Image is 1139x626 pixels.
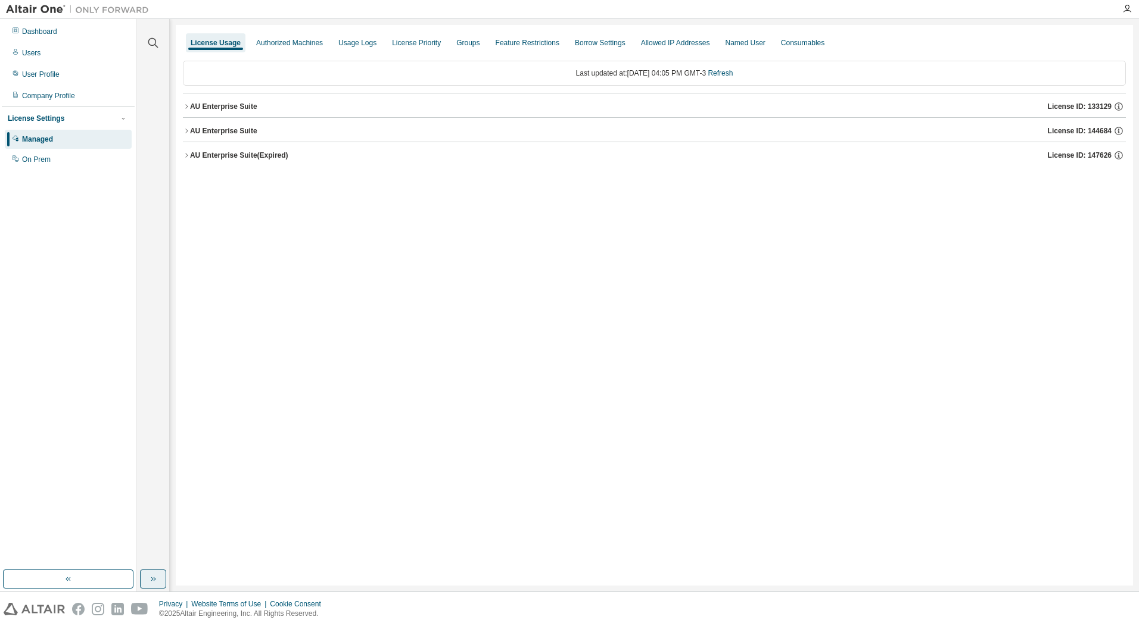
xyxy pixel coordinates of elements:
span: License ID: 144684 [1048,126,1112,136]
div: License Usage [191,38,241,48]
div: Website Terms of Use [191,599,270,609]
div: License Priority [392,38,441,48]
a: Refresh [708,69,733,77]
div: Dashboard [22,27,57,36]
div: Users [22,48,41,58]
button: AU Enterprise SuiteLicense ID: 133129 [183,93,1126,120]
img: altair_logo.svg [4,603,65,615]
div: Borrow Settings [575,38,625,48]
button: AU Enterprise SuiteLicense ID: 144684 [183,118,1126,144]
div: Privacy [159,599,191,609]
div: Allowed IP Addresses [641,38,710,48]
div: Managed [22,134,53,144]
div: On Prem [22,155,51,164]
div: Consumables [781,38,824,48]
span: License ID: 147626 [1048,151,1112,160]
div: Groups [456,38,480,48]
div: Cookie Consent [270,599,328,609]
div: Feature Restrictions [496,38,559,48]
div: Named User [725,38,765,48]
button: AU Enterprise Suite(Expired)License ID: 147626 [183,142,1126,168]
div: User Profile [22,70,60,79]
span: License ID: 133129 [1048,102,1112,111]
img: youtube.svg [131,603,148,615]
img: instagram.svg [92,603,104,615]
div: Usage Logs [338,38,376,48]
div: License Settings [8,114,64,123]
div: AU Enterprise Suite [190,126,257,136]
img: Altair One [6,4,155,15]
img: linkedin.svg [111,603,124,615]
img: facebook.svg [72,603,85,615]
p: © 2025 Altair Engineering, Inc. All Rights Reserved. [159,609,328,619]
div: Last updated at: [DATE] 04:05 PM GMT-3 [183,61,1126,86]
div: AU Enterprise Suite (Expired) [190,151,288,160]
div: Company Profile [22,91,75,101]
div: Authorized Machines [256,38,323,48]
div: AU Enterprise Suite [190,102,257,111]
